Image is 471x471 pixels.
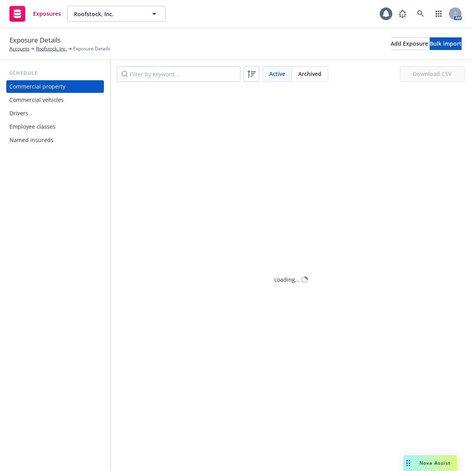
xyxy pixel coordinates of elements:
[117,66,240,82] input: Filter by keyword...
[395,6,410,22] a: Report a Bug
[431,6,447,22] a: Switch app
[274,275,300,284] div: Loading...
[9,120,55,133] div: Employee classes
[6,120,104,133] a: Employee classes
[6,3,64,25] a: Exposures
[6,69,104,77] div: Schedule
[269,70,285,78] span: Active
[430,37,462,50] button: Bulk import
[6,107,104,120] a: Drivers
[33,11,61,17] span: Exposures
[6,94,104,106] a: Commercial vehicles
[430,38,462,50] div: Bulk import
[6,80,104,93] a: Commercial property
[403,455,457,471] button: Nova Assist
[6,134,104,146] a: Named insureds
[403,455,413,471] div: Drag to move
[391,38,428,50] div: Add Exposure
[298,70,321,78] span: Archived
[67,6,166,22] button: Roofstock, Inc.
[9,94,64,106] div: Commercial vehicles
[9,35,61,45] span: Exposure Details
[36,45,67,52] a: Roofstock, Inc.
[9,45,30,52] a: Accounts
[391,37,428,50] button: Add Exposure
[413,6,429,22] a: Search
[9,134,54,146] div: Named insureds
[74,10,142,18] span: Roofstock, Inc.
[419,460,451,466] span: Nova Assist
[9,107,28,120] div: Drivers
[9,80,65,93] div: Commercial property
[73,45,110,52] span: Exposure Details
